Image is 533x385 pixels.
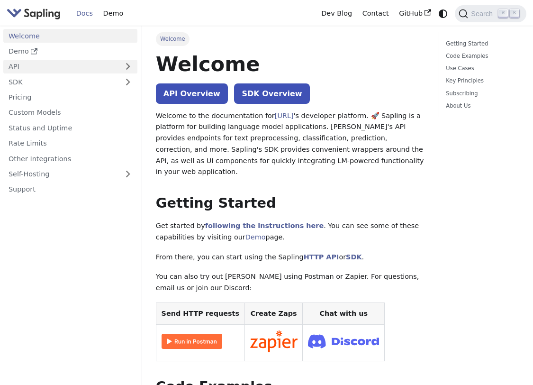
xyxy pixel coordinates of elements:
[446,89,516,98] a: Subscribing
[468,10,498,18] span: Search
[510,9,519,18] kbd: K
[205,222,324,229] a: following the instructions here
[156,110,425,178] p: Welcome to the documentation for 's developer platform. 🚀 Sapling is a platform for building lang...
[436,7,450,20] button: Switch between dark and light mode (currently system mode)
[156,195,425,212] h2: Getting Started
[3,137,137,150] a: Rate Limits
[357,6,394,21] a: Contact
[446,76,516,85] a: Key Principles
[250,330,298,352] img: Connect in Zapier
[446,64,516,73] a: Use Cases
[3,121,137,135] a: Status and Uptime
[303,302,385,325] th: Chat with us
[3,75,118,89] a: SDK
[3,106,137,119] a: Custom Models
[394,6,436,21] a: GitHub
[3,29,137,43] a: Welcome
[3,183,137,196] a: Support
[3,91,137,104] a: Pricing
[245,233,266,241] a: Demo
[98,6,128,21] a: Demo
[156,83,228,104] a: API Overview
[156,32,425,46] nav: Breadcrumbs
[316,6,357,21] a: Dev Blog
[156,51,425,77] h1: Welcome
[446,39,516,48] a: Getting Started
[156,302,244,325] th: Send HTTP requests
[3,45,137,58] a: Demo
[244,302,303,325] th: Create Zaps
[498,9,508,18] kbd: ⌘
[308,331,379,351] img: Join Discord
[7,7,64,20] a: Sapling.ai
[455,5,526,22] button: Search (Command+K)
[162,334,222,349] img: Run in Postman
[3,167,137,181] a: Self-Hosting
[156,271,425,294] p: You can also try out [PERSON_NAME] using Postman or Zapier. For questions, email us or join our D...
[446,101,516,110] a: About Us
[3,60,118,73] a: API
[118,60,137,73] button: Expand sidebar category 'API'
[304,253,339,261] a: HTTP API
[7,7,61,20] img: Sapling.ai
[156,32,190,46] span: Welcome
[446,52,516,61] a: Code Examples
[156,220,425,243] p: Get started by . You can see some of these capabilities by visiting our page.
[3,152,137,165] a: Other Integrations
[346,253,361,261] a: SDK
[234,83,309,104] a: SDK Overview
[71,6,98,21] a: Docs
[118,75,137,89] button: Expand sidebar category 'SDK'
[275,112,294,119] a: [URL]
[156,252,425,263] p: From there, you can start using the Sapling or .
